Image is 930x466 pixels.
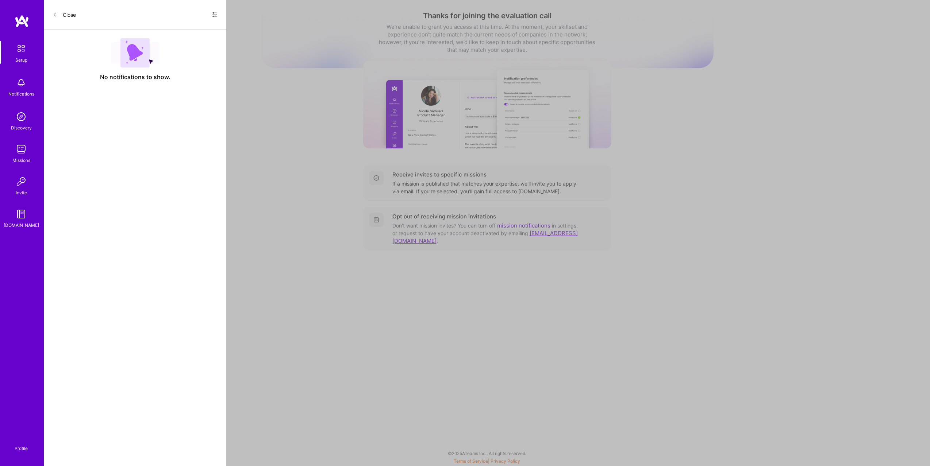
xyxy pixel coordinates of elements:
img: empty [111,38,159,67]
img: setup [14,41,29,56]
div: Invite [16,189,27,197]
button: Close [53,9,76,20]
img: guide book [14,207,28,221]
div: Setup [15,56,27,64]
span: No notifications to show. [100,73,170,81]
img: Invite [14,174,28,189]
div: Missions [12,156,30,164]
div: [DOMAIN_NAME] [4,221,39,229]
div: Profile [15,444,28,451]
img: bell [14,75,28,90]
div: Discovery [11,124,32,132]
a: Profile [12,437,30,451]
img: discovery [14,109,28,124]
div: Notifications [8,90,34,98]
img: teamwork [14,142,28,156]
img: logo [15,15,29,28]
